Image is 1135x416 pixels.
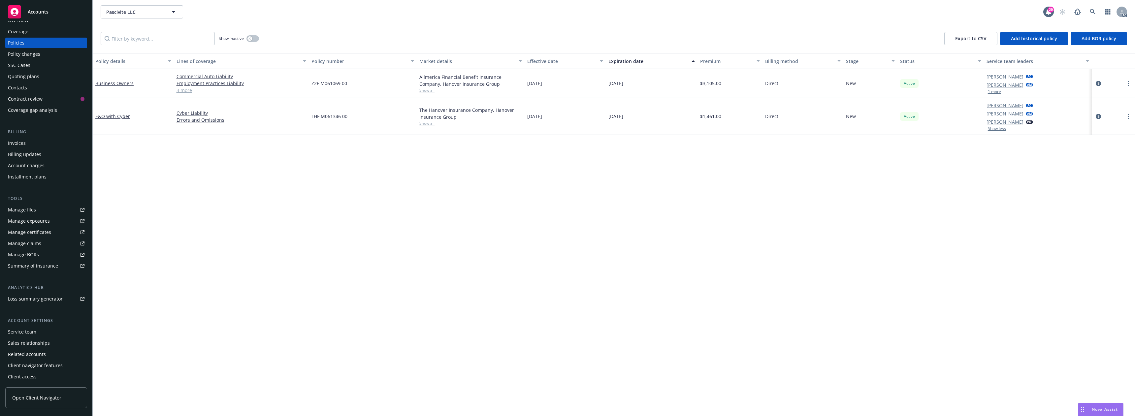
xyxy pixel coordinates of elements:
span: Show all [419,87,522,93]
a: E&O with Cyber [95,113,130,119]
button: Export to CSV [944,32,997,45]
div: Client access [8,371,37,382]
a: Client access [5,371,87,382]
div: Manage certificates [8,227,51,238]
a: more [1124,112,1132,120]
a: Accounts [5,3,87,21]
div: Status [900,58,974,65]
a: Employment Practices Liability [177,80,306,87]
a: Start snowing [1056,5,1069,18]
div: Service team leaders [987,58,1082,65]
div: Lines of coverage [177,58,299,65]
span: New [846,113,856,120]
a: Contacts [5,82,87,93]
span: Show inactive [219,36,244,41]
button: Add historical policy [1000,32,1068,45]
a: circleInformation [1094,80,1102,87]
a: Manage certificates [5,227,87,238]
button: Status [897,53,984,69]
div: Client navigator features [8,360,63,371]
div: Quoting plans [8,71,39,82]
span: Export to CSV [955,35,987,42]
div: Sales relationships [8,338,50,348]
span: LHF M061346 00 [311,113,347,120]
a: Search [1086,5,1099,18]
button: Billing method [762,53,844,69]
a: Commercial Auto Liability [177,73,306,80]
span: Add BOR policy [1082,35,1116,42]
span: Active [903,113,916,119]
div: Account settings [5,317,87,324]
span: Active [903,80,916,86]
button: Service team leaders [984,53,1092,69]
div: Analytics hub [5,284,87,291]
button: Effective date [525,53,606,69]
div: Allmerica Financial Benefit Insurance Company, Hanover Insurance Group [419,74,522,87]
span: $3,105.00 [700,80,721,87]
span: Pascivite LLC [106,9,163,16]
div: Manage files [8,205,36,215]
div: Billing updates [8,149,41,160]
span: Z2F M061069 00 [311,80,347,87]
a: Quoting plans [5,71,87,82]
a: circleInformation [1094,112,1102,120]
div: Tools [5,195,87,202]
div: Billing method [765,58,834,65]
div: Loss summary generator [8,294,63,304]
a: Sales relationships [5,338,87,348]
a: Policy changes [5,49,87,59]
div: Manage claims [8,238,41,249]
a: [PERSON_NAME] [987,102,1023,109]
a: Manage BORs [5,249,87,260]
a: Account charges [5,160,87,171]
a: Summary of insurance [5,261,87,271]
a: [PERSON_NAME] [987,73,1023,80]
button: Premium [697,53,762,69]
span: Nova Assist [1092,406,1118,412]
button: Expiration date [606,53,697,69]
div: Policy details [95,58,164,65]
a: Invoices [5,138,87,148]
div: Service team [8,327,36,337]
span: Open Client Navigator [12,394,61,401]
span: [DATE] [527,80,542,87]
button: Policy number [309,53,417,69]
div: Policy number [311,58,407,65]
a: 3 more [177,87,306,94]
a: [PERSON_NAME] [987,81,1023,88]
a: Report a Bug [1071,5,1084,18]
div: Policy changes [8,49,40,59]
a: Switch app [1101,5,1115,18]
span: [DATE] [608,80,623,87]
a: [PERSON_NAME] [987,118,1023,125]
div: Installment plans [8,172,47,182]
button: Add BOR policy [1071,32,1127,45]
div: Manage BORs [8,249,39,260]
div: Stage [846,58,888,65]
div: Manage exposures [8,216,50,226]
button: Lines of coverage [174,53,309,69]
a: Manage exposures [5,216,87,226]
div: Effective date [527,58,596,65]
div: 29 [1048,7,1054,13]
span: [DATE] [527,113,542,120]
span: $1,461.00 [700,113,721,120]
span: Direct [765,80,778,87]
span: Accounts [28,9,49,15]
div: Drag to move [1078,403,1086,416]
div: Policies [8,38,24,48]
span: [DATE] [608,113,623,120]
a: Manage claims [5,238,87,249]
button: Show less [988,127,1006,131]
div: Coverage [8,26,28,37]
div: The Hanover Insurance Company, Hanover Insurance Group [419,107,522,120]
button: Market details [417,53,525,69]
div: Summary of insurance [8,261,58,271]
div: Coverage gap analysis [8,105,57,115]
span: Direct [765,113,778,120]
a: SSC Cases [5,60,87,71]
a: Billing updates [5,149,87,160]
a: Policies [5,38,87,48]
a: more [1124,80,1132,87]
